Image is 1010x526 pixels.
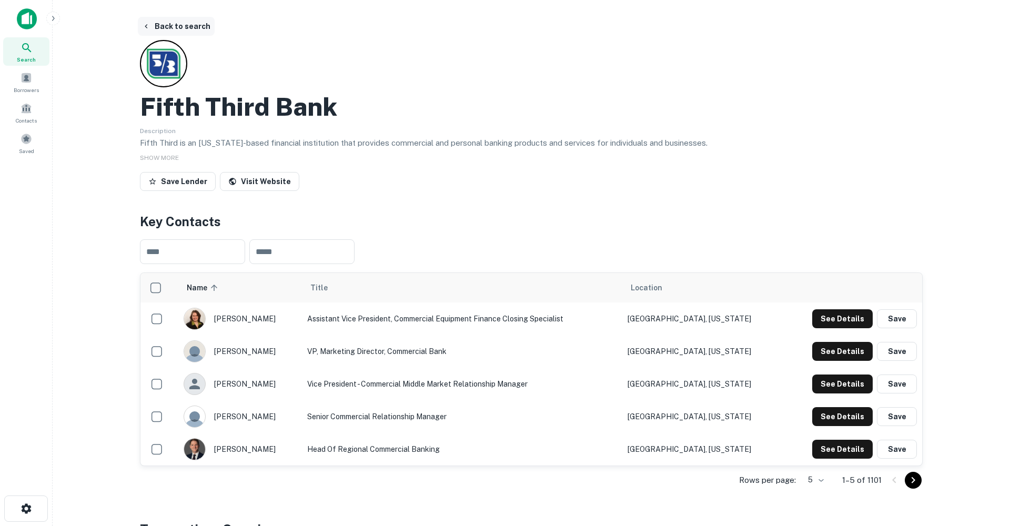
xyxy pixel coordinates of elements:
[302,368,623,400] td: Vice President - Commercial Middle Market Relationship Manager
[631,281,662,294] span: Location
[184,341,205,362] img: 244xhbkr7g40x6bsu4gi6q4ry
[622,433,784,466] td: [GEOGRAPHIC_DATA], [US_STATE]
[302,273,623,302] th: Title
[3,37,49,66] a: Search
[622,400,784,433] td: [GEOGRAPHIC_DATA], [US_STATE]
[877,440,917,459] button: Save
[16,116,37,125] span: Contacts
[140,137,923,149] p: Fifth Third is an [US_STATE]-based financial institution that provides commercial and personal ba...
[220,172,299,191] a: Visit Website
[140,172,216,191] button: Save Lender
[140,127,176,135] span: Description
[3,68,49,96] a: Borrowers
[622,368,784,400] td: [GEOGRAPHIC_DATA], [US_STATE]
[877,342,917,361] button: Save
[812,375,873,393] button: See Details
[19,147,34,155] span: Saved
[842,474,882,487] p: 1–5 of 1101
[184,373,296,395] div: [PERSON_NAME]
[184,308,205,329] img: 1516334578359
[622,302,784,335] td: [GEOGRAPHIC_DATA], [US_STATE]
[140,273,922,466] div: scrollable content
[877,309,917,328] button: Save
[622,335,784,368] td: [GEOGRAPHIC_DATA], [US_STATE]
[310,281,341,294] span: Title
[812,440,873,459] button: See Details
[178,273,301,302] th: Name
[184,439,205,460] img: 1606880643688
[877,375,917,393] button: Save
[184,406,296,428] div: [PERSON_NAME]
[184,308,296,330] div: [PERSON_NAME]
[302,302,623,335] td: Assistant Vice President, Commercial Equipment Finance Closing Specialist
[3,98,49,127] a: Contacts
[957,442,1010,492] iframe: Chat Widget
[800,472,825,488] div: 5
[184,406,205,427] img: 9c8pery4andzj6ohjkjp54ma2
[140,212,923,231] h4: Key Contacts
[17,8,37,29] img: capitalize-icon.png
[14,86,39,94] span: Borrowers
[812,309,873,328] button: See Details
[17,55,36,64] span: Search
[905,472,922,489] button: Go to next page
[877,407,917,426] button: Save
[302,400,623,433] td: Senior Commercial Relationship Manager
[812,407,873,426] button: See Details
[302,433,623,466] td: Head of Regional Commercial Banking
[138,17,215,36] button: Back to search
[140,154,179,161] span: SHOW MORE
[184,438,296,460] div: [PERSON_NAME]
[140,92,337,122] h2: Fifth Third Bank
[739,474,796,487] p: Rows per page:
[302,335,623,368] td: VP, Marketing Director, Commercial Bank
[184,340,296,362] div: [PERSON_NAME]
[187,281,221,294] span: Name
[812,342,873,361] button: See Details
[622,273,784,302] th: Location
[3,129,49,157] a: Saved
